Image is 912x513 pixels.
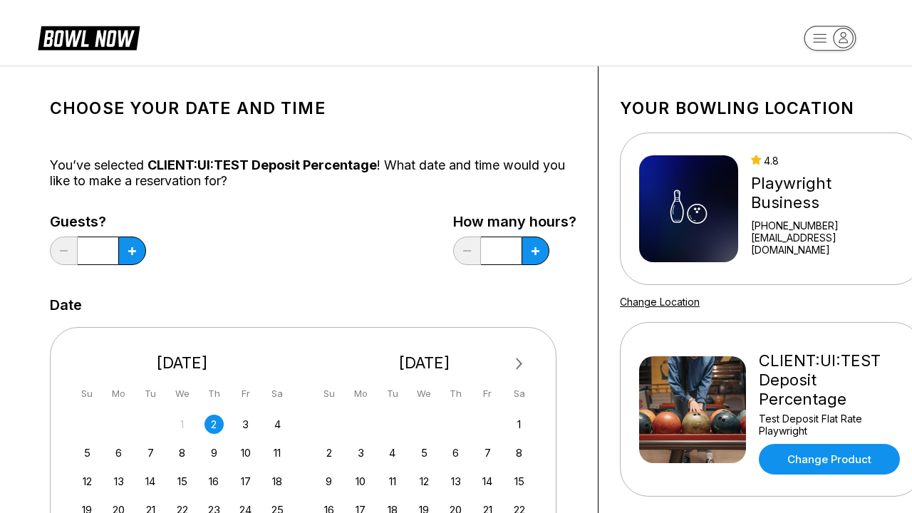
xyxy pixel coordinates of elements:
div: Fr [478,384,497,403]
div: [DATE] [314,353,535,373]
div: Th [446,384,465,403]
div: Th [204,384,224,403]
div: Su [319,384,338,403]
div: Choose Friday, November 7th, 2025 [478,443,497,462]
div: Choose Tuesday, November 4th, 2025 [383,443,402,462]
div: Choose Saturday, October 18th, 2025 [268,472,287,491]
div: Choose Sunday, November 9th, 2025 [319,472,338,491]
div: Choose Monday, November 10th, 2025 [351,472,370,491]
span: CLIENT:UI:TEST Deposit Percentage [147,157,377,172]
div: Choose Thursday, November 6th, 2025 [446,443,465,462]
div: Tu [141,384,160,403]
div: Su [78,384,97,403]
div: 4.8 [751,155,903,167]
div: Choose Saturday, October 4th, 2025 [268,415,287,434]
div: Sa [509,384,529,403]
div: Choose Saturday, November 8th, 2025 [509,443,529,462]
div: Choose Sunday, October 12th, 2025 [78,472,97,491]
div: Choose Sunday, October 5th, 2025 [78,443,97,462]
img: CLIENT:UI:TEST Deposit Percentage [639,356,746,463]
div: Choose Wednesday, October 15th, 2025 [172,472,192,491]
div: Choose Friday, October 10th, 2025 [236,443,255,462]
div: Choose Tuesday, October 7th, 2025 [141,443,160,462]
div: Choose Friday, November 14th, 2025 [478,472,497,491]
div: You’ve selected ! What date and time would you like to make a reservation for? [50,157,576,189]
div: Choose Wednesday, October 8th, 2025 [172,443,192,462]
div: Choose Monday, October 13th, 2025 [109,472,128,491]
div: We [415,384,434,403]
div: We [172,384,192,403]
div: Not available Wednesday, October 1st, 2025 [172,415,192,434]
div: [DATE] [72,353,293,373]
div: Choose Tuesday, November 11th, 2025 [383,472,402,491]
div: Choose Friday, October 17th, 2025 [236,472,255,491]
label: Guests? [50,214,146,229]
div: Playwright Business [751,174,903,212]
a: Change Location [620,296,700,308]
div: Fr [236,384,255,403]
div: Tu [383,384,402,403]
div: [PHONE_NUMBER] [751,219,903,232]
button: Next Month [508,353,531,375]
div: Test Deposit Flat Rate Playwright [759,413,903,437]
img: Playwright Business [639,155,738,262]
div: Sa [268,384,287,403]
div: Choose Thursday, November 13th, 2025 [446,472,465,491]
div: Choose Wednesday, November 5th, 2025 [415,443,434,462]
div: CLIENT:UI:TEST Deposit Percentage [759,351,903,409]
h1: Choose your Date and time [50,98,576,118]
div: Choose Wednesday, November 12th, 2025 [415,472,434,491]
div: Mo [109,384,128,403]
div: Choose Saturday, November 15th, 2025 [509,472,529,491]
label: Date [50,297,82,313]
a: [EMAIL_ADDRESS][DOMAIN_NAME] [751,232,903,256]
label: How many hours? [453,214,576,229]
div: Mo [351,384,370,403]
div: Choose Sunday, November 2nd, 2025 [319,443,338,462]
a: Change Product [759,444,900,475]
div: Choose Monday, October 6th, 2025 [109,443,128,462]
div: Choose Saturday, November 1st, 2025 [509,415,529,434]
div: Choose Friday, October 3rd, 2025 [236,415,255,434]
div: Choose Thursday, October 16th, 2025 [204,472,224,491]
div: Choose Thursday, October 9th, 2025 [204,443,224,462]
div: Choose Thursday, October 2nd, 2025 [204,415,224,434]
div: Choose Tuesday, October 14th, 2025 [141,472,160,491]
div: Choose Monday, November 3rd, 2025 [351,443,370,462]
div: Choose Saturday, October 11th, 2025 [268,443,287,462]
